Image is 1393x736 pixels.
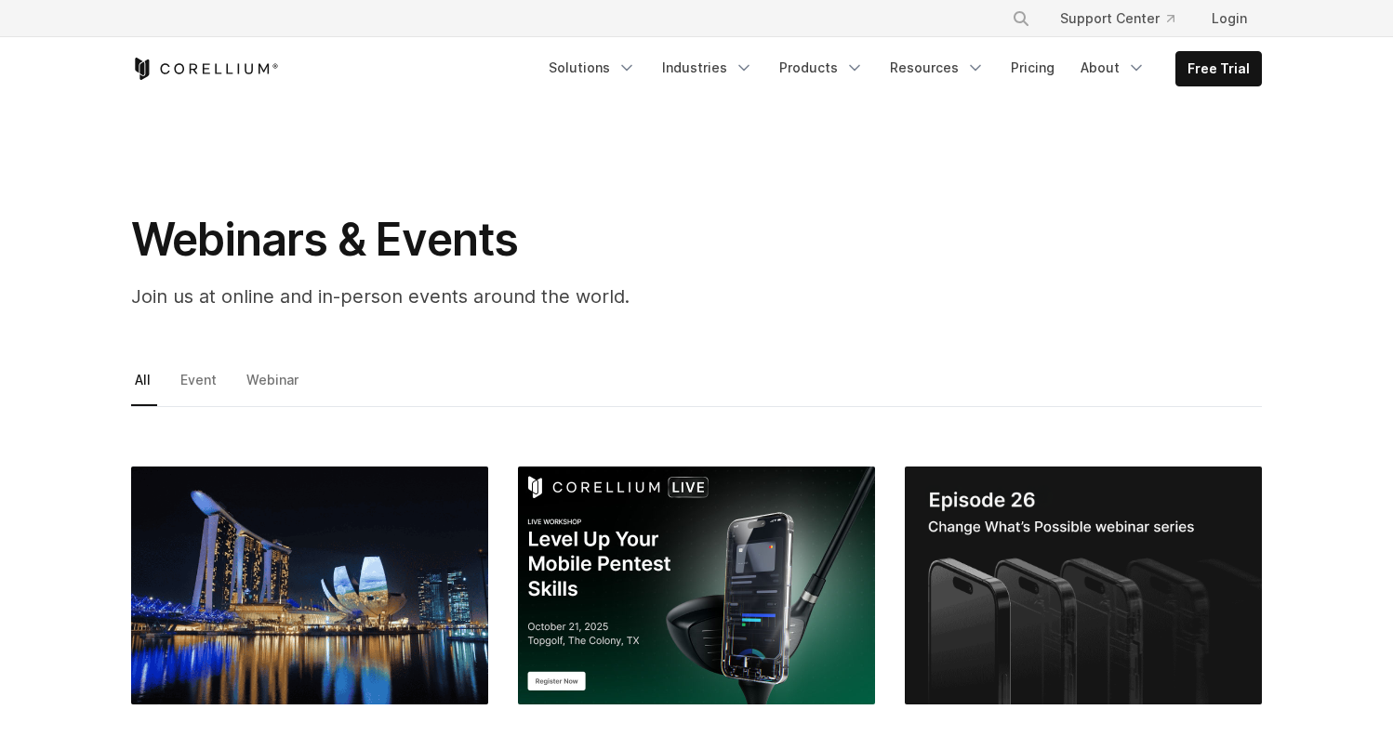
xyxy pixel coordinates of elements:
div: Navigation Menu [989,2,1262,35]
a: About [1069,51,1157,85]
a: Support Center [1045,2,1189,35]
p: Join us at online and in-person events around the world. [131,283,875,310]
a: Products [768,51,875,85]
a: Corellium Home [131,58,279,80]
img: GovWare 2025 [131,467,488,704]
a: Solutions [537,51,647,85]
a: All [131,367,157,406]
a: Industries [651,51,764,85]
a: Free Trial [1176,52,1261,85]
a: Webinar [243,367,305,406]
a: Login [1197,2,1262,35]
div: Navigation Menu [537,51,1262,86]
a: Pricing [1000,51,1066,85]
h1: Webinars & Events [131,212,875,268]
a: Event [177,367,223,406]
img: Corellium Live Plano TX: Level Up Your Mobile Pentest Skills [518,467,875,704]
img: How to Get Started with iOS App Pentesting and Security in 2025 [905,467,1262,704]
button: Search [1004,2,1038,35]
a: Resources [879,51,996,85]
